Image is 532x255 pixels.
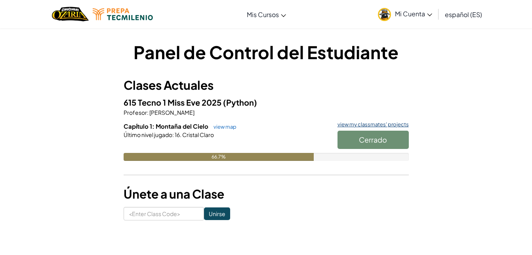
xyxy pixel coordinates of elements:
span: (Python) [223,97,257,107]
a: español (ES) [441,4,486,25]
span: Último nivel jugado [124,131,172,138]
span: : [172,131,174,138]
span: [PERSON_NAME] [149,109,194,116]
a: view my classmates' projects [334,122,409,127]
h1: Panel de Control del Estudiante [124,40,409,64]
span: 16. [174,131,181,138]
a: view map [210,124,236,130]
img: avatar [378,8,391,21]
span: Capítulo 1: Montaña del Cielo [124,122,210,130]
span: Cristal Claro [181,131,214,138]
span: : [147,109,149,116]
a: Mis Cursos [243,4,290,25]
h3: Clases Actuales [124,76,409,94]
img: Home [52,6,89,22]
span: Mi Cuenta [395,10,432,18]
h3: Únete a una Clase [124,185,409,203]
input: Unirse [204,207,230,220]
a: Mi Cuenta [374,2,436,27]
img: Tecmilenio logo [93,8,153,20]
span: español (ES) [445,10,482,19]
span: Mis Cursos [247,10,279,19]
div: 66.7% [124,153,314,161]
span: 615 Tecno 1 Miss Eve 2025 [124,97,223,107]
a: Ozaria by CodeCombat logo [52,6,89,22]
input: <Enter Class Code> [124,207,204,220]
span: Profesor [124,109,147,116]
